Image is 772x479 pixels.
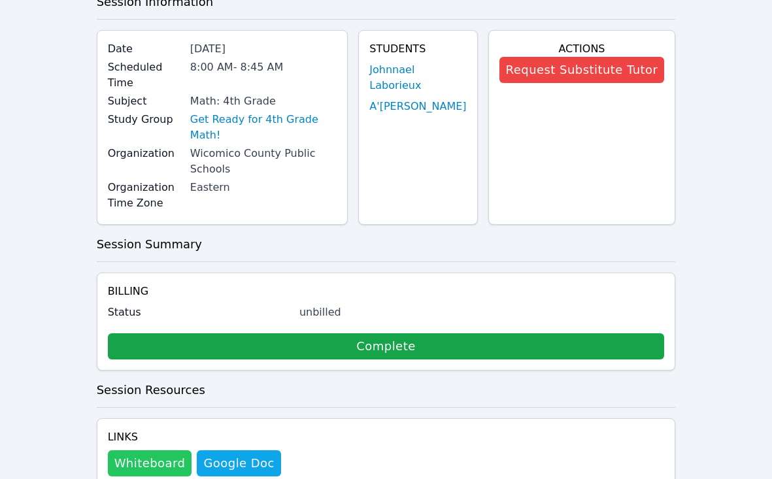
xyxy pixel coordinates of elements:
a: Johnnael Laborieux [369,62,466,93]
a: A'[PERSON_NAME] [369,99,466,114]
a: Google Doc [197,450,280,476]
h3: Session Summary [97,235,676,254]
h4: Links [108,429,281,445]
div: 8:00 AM - 8:45 AM [190,59,337,75]
div: Wicomico County Public Schools [190,146,337,177]
label: Subject [108,93,182,109]
label: Organization [108,146,182,161]
label: Scheduled Time [108,59,182,91]
label: Organization Time Zone [108,180,182,211]
h4: Students [369,41,466,57]
div: Eastern [190,180,337,195]
a: Get Ready for 4th Grade Math! [190,112,337,143]
a: Complete [108,333,665,359]
h4: Billing [108,284,665,299]
button: Whiteboard [108,450,192,476]
label: Status [108,305,292,320]
h3: Session Resources [97,381,676,399]
h4: Actions [499,41,665,57]
div: [DATE] [190,41,337,57]
label: Study Group [108,112,182,127]
button: Request Substitute Tutor [499,57,665,83]
div: unbilled [299,305,665,320]
div: Math: 4th Grade [190,93,337,109]
label: Date [108,41,182,57]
